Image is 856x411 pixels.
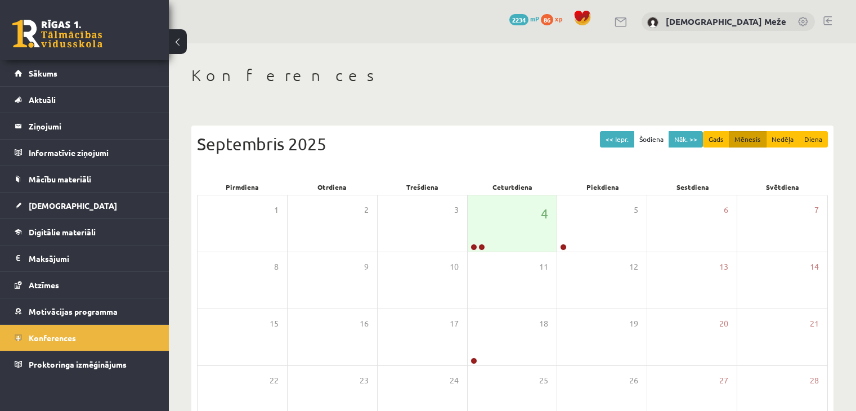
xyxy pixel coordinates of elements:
[29,113,155,139] legend: Ziņojumi
[719,318,728,330] span: 20
[15,193,155,218] a: [DEMOGRAPHIC_DATA]
[29,68,57,78] span: Sākums
[15,87,155,113] a: Aktuāli
[377,179,467,195] div: Trešdiena
[15,219,155,245] a: Digitālie materiāli
[509,14,528,25] span: 2234
[810,318,819,330] span: 21
[29,245,155,271] legend: Maksājumi
[669,131,703,148] button: Nāk. >>
[541,14,553,25] span: 86
[15,272,155,298] a: Atzīmes
[629,261,638,273] span: 12
[15,140,155,166] a: Informatīvie ziņojumi
[703,131,729,148] button: Gads
[270,318,279,330] span: 15
[29,227,96,237] span: Digitālie materiāli
[15,113,155,139] a: Ziņojumi
[360,318,369,330] span: 16
[29,306,118,316] span: Motivācijas programma
[719,261,728,273] span: 13
[15,351,155,377] a: Proktoringa izmēģinājums
[191,66,833,85] h1: Konferences
[539,374,548,387] span: 25
[634,131,669,148] button: Šodiena
[29,140,155,166] legend: Informatīvie ziņojumi
[29,200,117,211] span: [DEMOGRAPHIC_DATA]
[541,204,548,223] span: 4
[454,204,459,216] span: 3
[364,204,369,216] span: 2
[738,179,828,195] div: Svētdiena
[799,131,828,148] button: Diena
[360,374,369,387] span: 23
[810,261,819,273] span: 14
[467,179,557,195] div: Ceturtdiena
[15,325,155,351] a: Konferences
[647,17,658,28] img: Kristiāna Meže
[15,166,155,192] a: Mācību materiāli
[450,261,459,273] span: 10
[274,261,279,273] span: 8
[634,204,638,216] span: 5
[539,261,548,273] span: 11
[629,318,638,330] span: 19
[15,245,155,271] a: Maksājumi
[629,374,638,387] span: 26
[539,318,548,330] span: 18
[450,318,459,330] span: 17
[274,204,279,216] span: 1
[29,174,91,184] span: Mācību materiāli
[555,14,562,23] span: xp
[29,333,76,343] span: Konferences
[541,14,568,23] a: 86 xp
[648,179,738,195] div: Sestdiena
[270,374,279,387] span: 22
[810,374,819,387] span: 28
[287,179,377,195] div: Otrdiena
[29,95,56,105] span: Aktuāli
[530,14,539,23] span: mP
[558,179,648,195] div: Piekdiena
[509,14,539,23] a: 2234 mP
[29,280,59,290] span: Atzīmes
[197,179,287,195] div: Pirmdiena
[600,131,634,148] button: << Iepr.
[15,60,155,86] a: Sākums
[12,20,102,48] a: Rīgas 1. Tālmācības vidusskola
[450,374,459,387] span: 24
[15,298,155,324] a: Motivācijas programma
[719,374,728,387] span: 27
[729,131,767,148] button: Mēnesis
[766,131,799,148] button: Nedēļa
[29,359,127,369] span: Proktoringa izmēģinājums
[666,16,786,27] a: [DEMOGRAPHIC_DATA] Meže
[814,204,819,216] span: 7
[724,204,728,216] span: 6
[197,131,828,157] div: Septembris 2025
[364,261,369,273] span: 9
